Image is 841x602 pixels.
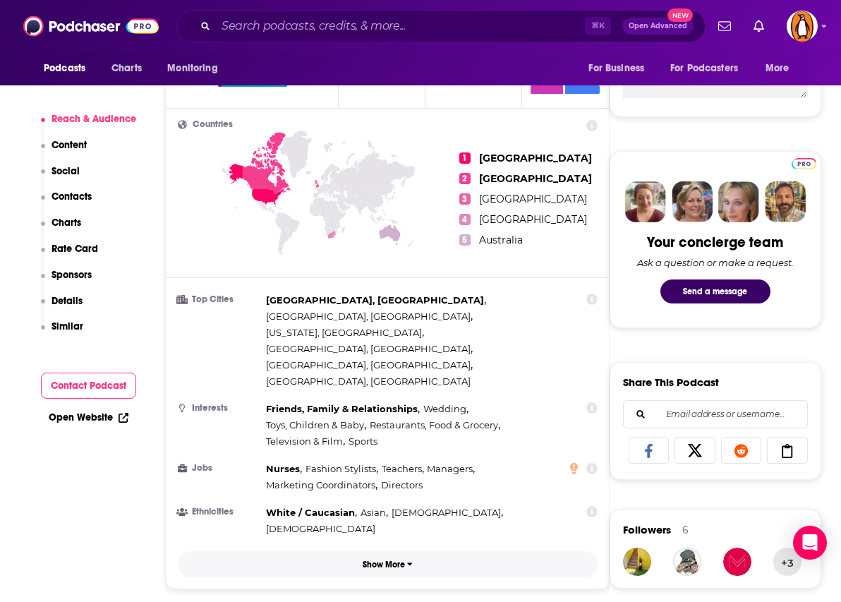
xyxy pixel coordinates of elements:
[111,59,142,78] span: Charts
[459,234,471,246] span: 5
[479,152,592,164] span: [GEOGRAPHIC_DATA]
[177,10,706,42] div: Search podcasts, credits, & more...
[629,23,687,30] span: Open Advanced
[361,507,386,518] span: Asian
[427,463,473,474] span: Managers
[363,560,405,570] p: Show More
[52,165,80,177] p: Social
[266,325,424,341] span: ,
[41,373,137,399] button: Contact Podcast
[579,55,662,82] button: open menu
[41,295,83,321] button: Details
[392,505,503,521] span: ,
[178,551,598,577] button: Show More
[266,417,366,433] span: ,
[157,55,236,82] button: open menu
[266,507,355,518] span: White / Caucasian
[52,113,136,125] p: Reach & Audience
[266,375,471,387] span: [GEOGRAPHIC_DATA], [GEOGRAPHIC_DATA]
[266,433,345,450] span: ,
[767,437,808,464] a: Copy Link
[266,477,377,493] span: ,
[623,375,719,389] h3: Share This Podcast
[52,269,92,281] p: Sponsors
[765,181,806,222] img: Jon Profile
[459,193,471,205] span: 3
[623,548,651,576] img: Kish
[661,55,758,82] button: open menu
[266,359,471,371] span: [GEOGRAPHIC_DATA], [GEOGRAPHIC_DATA]
[52,191,92,203] p: Contacts
[266,523,375,534] span: [DEMOGRAPHIC_DATA]
[787,11,818,42] span: Logged in as penguin_portfolio
[266,292,486,308] span: ,
[266,505,357,521] span: ,
[216,15,585,37] input: Search podcasts, credits, & more...
[266,327,422,338] span: [US_STATE], [GEOGRAPHIC_DATA]
[266,479,375,490] span: Marketing Coordinators
[41,320,84,347] button: Similar
[41,269,92,295] button: Sponsors
[370,419,498,431] span: Restaurants, Food & Grocery
[792,156,816,169] a: Pro website
[459,173,471,184] span: 2
[723,548,751,576] img: Pamelamcclure
[748,14,770,38] a: Show notifications dropdown
[588,59,644,78] span: For Business
[52,217,81,229] p: Charts
[793,526,827,560] div: Open Intercom Messenger
[479,193,587,205] span: [GEOGRAPHIC_DATA]
[266,311,471,322] span: [GEOGRAPHIC_DATA], [GEOGRAPHIC_DATA]
[34,55,104,82] button: open menu
[479,213,587,226] span: [GEOGRAPHIC_DATA]
[382,463,422,474] span: Teachers
[670,59,738,78] span: For Podcasters
[423,401,468,417] span: ,
[637,257,794,268] div: Ask a question or make a request.
[773,548,801,576] button: +3
[787,11,818,42] img: User Profile
[41,191,92,217] button: Contacts
[459,152,471,164] span: 1
[266,435,343,447] span: Television & Film
[102,55,150,82] a: Charts
[635,401,796,428] input: Email address or username...
[667,8,693,22] span: New
[266,294,484,306] span: [GEOGRAPHIC_DATA], [GEOGRAPHIC_DATA]
[381,479,423,490] span: Directors
[787,11,818,42] button: Show profile menu
[266,341,473,357] span: ,
[178,295,260,304] h3: Top Cities
[266,463,300,474] span: Nurses
[673,548,701,576] img: SB875
[52,139,87,151] p: Content
[167,59,217,78] span: Monitoring
[370,417,500,433] span: ,
[41,243,99,269] button: Rate Card
[792,158,816,169] img: Podchaser Pro
[266,343,471,354] span: [GEOGRAPHIC_DATA], [GEOGRAPHIC_DATA]
[459,214,471,225] span: 4
[23,13,159,40] img: Podchaser - Follow, Share and Rate Podcasts
[49,411,128,423] a: Open Website
[266,308,473,325] span: ,
[423,403,466,414] span: Wedding
[44,59,85,78] span: Podcasts
[756,55,807,82] button: open menu
[674,437,715,464] a: Share on X/Twitter
[266,419,364,431] span: Toys, Children & Baby
[479,234,523,246] span: Australia
[266,401,420,417] span: ,
[41,139,87,165] button: Content
[41,113,137,139] button: Reach & Audience
[392,507,501,518] span: [DEMOGRAPHIC_DATA]
[766,59,789,78] span: More
[52,295,83,307] p: Details
[52,320,83,332] p: Similar
[349,435,377,447] span: Sports
[660,279,770,303] button: Send a message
